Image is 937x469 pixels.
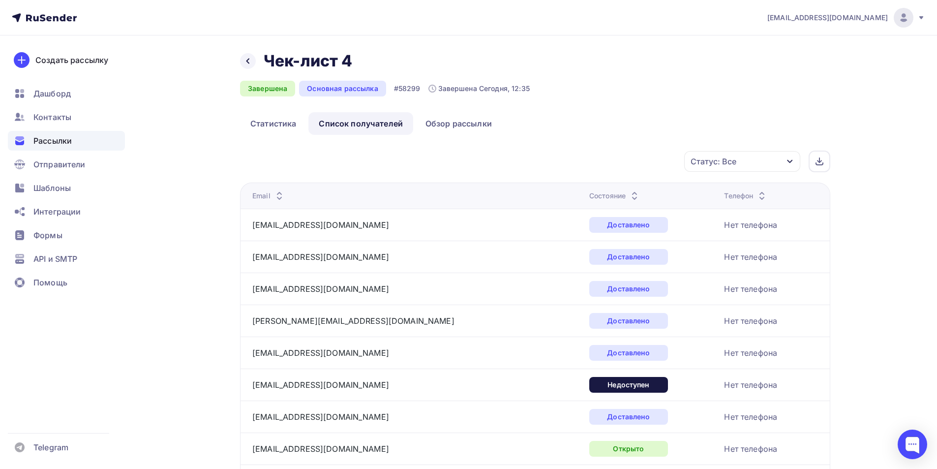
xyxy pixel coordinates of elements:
div: Доставлено [589,409,668,425]
div: Доставлено [589,345,668,361]
div: Нет телефона [724,411,777,423]
div: #58299 [394,84,421,94]
span: Telegram [33,441,68,453]
a: Шаблоны [8,178,125,198]
a: Рассылки [8,131,125,151]
div: Нет телефона [724,379,777,391]
a: Контакты [8,107,125,127]
a: Список получателей [308,112,413,135]
a: [EMAIL_ADDRESS][DOMAIN_NAME] [252,412,389,422]
div: Доставлено [589,281,668,297]
span: API и SMTP [33,253,77,265]
a: Отправители [8,155,125,174]
div: Доставлено [589,313,668,329]
div: Нет телефона [724,315,777,327]
span: Шаблоны [33,182,71,194]
div: Доставлено [589,249,668,265]
span: Интеграции [33,206,81,218]
div: Доставлено [589,217,668,233]
span: Контакты [33,111,71,123]
span: [EMAIL_ADDRESS][DOMAIN_NAME] [767,13,888,23]
div: Создать рассылку [35,54,108,66]
button: Статус: Все [684,151,801,172]
div: Статус: Все [691,156,736,167]
a: Обзор рассылки [415,112,502,135]
span: Формы [33,229,62,241]
h2: Чек-лист 4 [264,51,352,71]
div: Нет телефона [724,283,777,295]
a: [EMAIL_ADDRESS][DOMAIN_NAME] [252,284,389,294]
a: [EMAIL_ADDRESS][DOMAIN_NAME] [252,348,389,358]
a: Формы [8,225,125,245]
div: Нет телефона [724,251,777,263]
a: [EMAIL_ADDRESS][DOMAIN_NAME] [767,8,925,28]
a: [EMAIL_ADDRESS][DOMAIN_NAME] [252,444,389,454]
div: Завершена Сегодня, 12:35 [428,84,530,94]
div: Открыто [589,441,668,457]
span: Дашборд [33,88,71,99]
div: Нет телефона [724,219,777,231]
span: Отправители [33,158,86,170]
a: [EMAIL_ADDRESS][DOMAIN_NAME] [252,220,389,230]
a: [EMAIL_ADDRESS][DOMAIN_NAME] [252,380,389,390]
div: Нет телефона [724,347,777,359]
a: [PERSON_NAME][EMAIL_ADDRESS][DOMAIN_NAME] [252,316,454,326]
div: Состояние [589,191,640,201]
a: [EMAIL_ADDRESS][DOMAIN_NAME] [252,252,389,262]
div: Телефон [724,191,768,201]
span: Помощь [33,277,67,288]
a: Статистика [240,112,306,135]
a: Дашборд [8,84,125,103]
div: Недоступен [589,377,668,393]
div: Нет телефона [724,443,777,455]
div: Завершена [240,81,295,96]
div: Основная рассылка [299,81,386,96]
div: Email [252,191,285,201]
span: Рассылки [33,135,72,147]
